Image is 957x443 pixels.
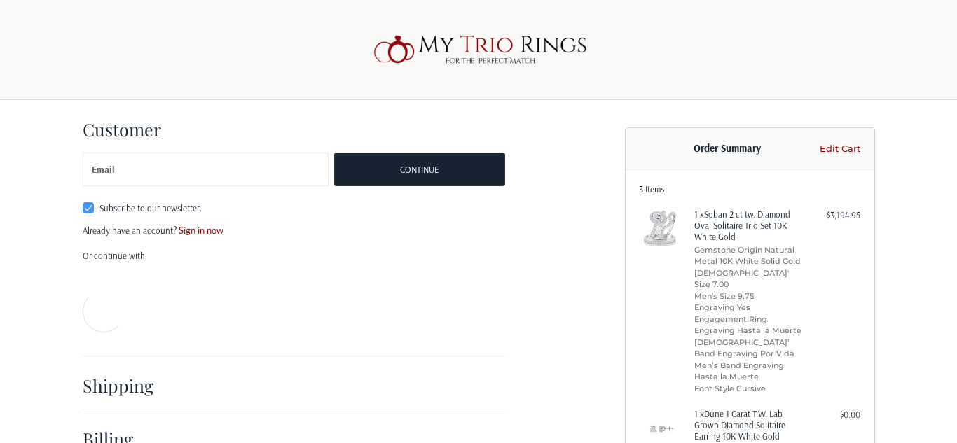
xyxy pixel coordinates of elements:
div: $3,194.95 [805,209,860,223]
h2: Shipping [83,374,165,396]
li: [DEMOGRAPHIC_DATA]’ Band Engraving Por Vida [694,337,801,360]
h4: 1 x Dune 1 Carat T.W. Lab Grown Diamond Solitaire Earring 10K White Gold [694,408,801,442]
h3: Order Summary [639,142,816,156]
li: Engraving Yes [694,302,801,314]
img: My Trio Rings [366,27,591,72]
h3: 3 Items [639,183,860,195]
p: Or continue with [83,249,505,263]
li: Gemstone Origin Natural [694,244,801,256]
li: Men’s Band Engraving Hasta la Muerte [694,360,801,383]
li: Engagement Ring Engraving Hasta la Muerte [694,314,801,337]
h4: 1 x Soban 2 ct tw. Diamond Oval Solitaire Trio Set 10K White Gold [694,209,801,243]
label: Email [92,153,115,187]
li: Men's Size 9.75 [694,290,801,302]
h2: Customer [83,118,165,140]
li: Font Style Cursive [694,383,801,395]
li: Metal 10K White Solid Gold [694,255,801,267]
li: [DEMOGRAPHIC_DATA]' Size 7.00 [694,267,801,290]
p: Already have an account? [83,224,505,238]
button: Continue [334,153,504,186]
a: Sign in now [179,225,223,236]
a: Edit Cart [816,142,860,156]
div: $0.00 [805,408,860,422]
span: Subscribe to our newsletter. [99,202,202,213]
